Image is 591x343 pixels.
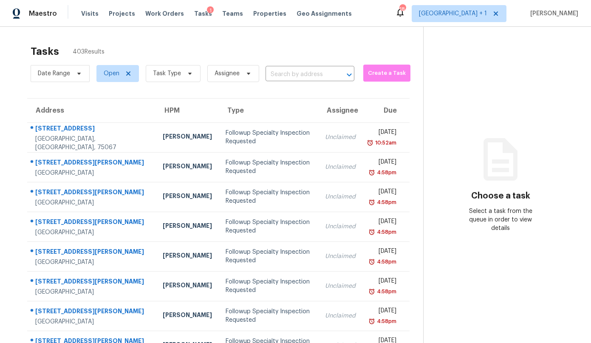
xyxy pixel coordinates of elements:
div: Select a task from the queue in order to view details [462,207,539,232]
span: Projects [109,9,135,18]
div: Unclaimed [325,163,356,171]
div: Followup Specialty Inspection Requested [226,188,311,205]
span: 403 Results [73,48,105,56]
div: [STREET_ADDRESS][PERSON_NAME] [35,247,149,258]
th: Assignee [318,99,362,122]
input: Search by address [266,68,331,81]
div: Followup Specialty Inspection Requested [226,248,311,265]
img: Overdue Alarm Icon [368,168,375,177]
h3: Choose a task [471,192,530,200]
span: Work Orders [145,9,184,18]
div: 4:58pm [375,317,396,326]
div: [DATE] [369,217,396,228]
div: 4:58pm [375,228,396,236]
h2: Tasks [31,47,59,56]
div: [PERSON_NAME] [163,221,212,232]
div: Unclaimed [325,133,356,142]
img: Overdue Alarm Icon [368,287,375,296]
div: Unclaimed [325,193,356,201]
div: [PERSON_NAME] [163,162,212,173]
div: [STREET_ADDRESS][PERSON_NAME] [35,158,149,169]
span: [GEOGRAPHIC_DATA] + 1 [419,9,487,18]
div: [STREET_ADDRESS][PERSON_NAME] [35,188,149,198]
div: [PERSON_NAME] [163,311,212,321]
img: Overdue Alarm Icon [368,317,375,326]
img: Overdue Alarm Icon [368,198,375,207]
span: Properties [253,9,286,18]
div: Unclaimed [325,252,356,261]
div: Unclaimed [325,282,356,290]
div: 184 [399,5,405,14]
span: Tasks [194,11,212,17]
div: [DATE] [369,187,396,198]
div: [PERSON_NAME] [163,281,212,292]
div: [STREET_ADDRESS][PERSON_NAME] [35,277,149,288]
span: Task Type [153,69,181,78]
div: Unclaimed [325,222,356,231]
div: 1 [207,6,214,15]
div: [STREET_ADDRESS][PERSON_NAME] [35,307,149,317]
div: Followup Specialty Inspection Requested [226,218,311,235]
div: [PERSON_NAME] [163,132,212,143]
div: [GEOGRAPHIC_DATA], [GEOGRAPHIC_DATA], 75067 [35,135,149,152]
div: Followup Specialty Inspection Requested [226,159,311,176]
button: Open [343,69,355,81]
div: [DATE] [369,306,396,317]
div: 4:58pm [375,287,396,296]
div: [GEOGRAPHIC_DATA] [35,228,149,237]
div: [DATE] [369,128,396,139]
span: Visits [81,9,99,18]
img: Overdue Alarm Icon [368,228,375,236]
span: Date Range [38,69,70,78]
div: 10:52am [373,139,396,147]
div: [PERSON_NAME] [163,251,212,262]
div: Unclaimed [325,312,356,320]
div: 4:58pm [375,168,396,177]
div: [PERSON_NAME] [163,192,212,202]
div: [DATE] [369,247,396,258]
span: Open [104,69,119,78]
th: Due [362,99,410,122]
div: [GEOGRAPHIC_DATA] [35,288,149,296]
div: Followup Specialty Inspection Requested [226,129,311,146]
th: HPM [156,99,219,122]
div: 4:58pm [375,198,396,207]
img: Overdue Alarm Icon [368,258,375,266]
div: [STREET_ADDRESS] [35,124,149,135]
span: Teams [222,9,243,18]
span: Maestro [29,9,57,18]
div: [DATE] [369,158,396,168]
div: [GEOGRAPHIC_DATA] [35,198,149,207]
span: Geo Assignments [297,9,352,18]
th: Type [219,99,318,122]
th: Address [27,99,156,122]
span: Create a Task [368,68,406,78]
div: Followup Specialty Inspection Requested [226,307,311,324]
div: [GEOGRAPHIC_DATA] [35,258,149,266]
div: [STREET_ADDRESS][PERSON_NAME] [35,218,149,228]
button: Create a Task [363,65,410,82]
div: Followup Specialty Inspection Requested [226,278,311,295]
span: [PERSON_NAME] [527,9,578,18]
img: Overdue Alarm Icon [367,139,373,147]
div: [GEOGRAPHIC_DATA] [35,169,149,177]
div: 4:58pm [375,258,396,266]
div: [DATE] [369,277,396,287]
div: [GEOGRAPHIC_DATA] [35,317,149,326]
span: Assignee [215,69,240,78]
